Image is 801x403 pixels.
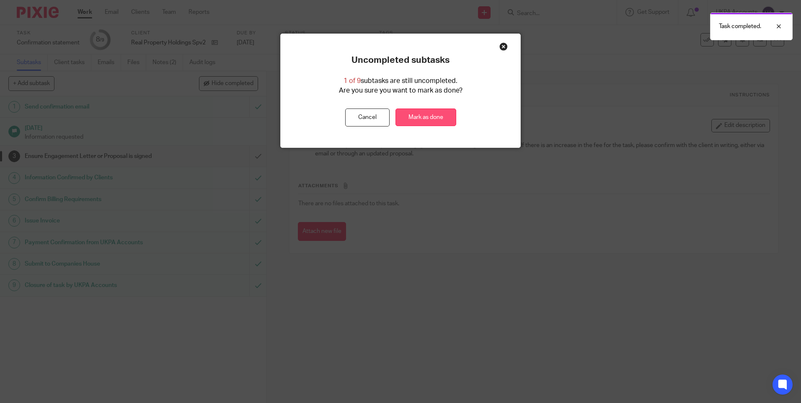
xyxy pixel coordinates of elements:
[719,22,761,31] p: Task completed.
[351,55,450,66] p: Uncompleted subtasks
[344,77,361,84] span: 1 of 9
[339,86,463,96] p: Are you sure you want to mark as done?
[345,108,390,127] button: Cancel
[344,76,457,86] p: subtasks are still uncompleted.
[499,42,508,51] div: Close this dialog window
[395,108,456,127] a: Mark as done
